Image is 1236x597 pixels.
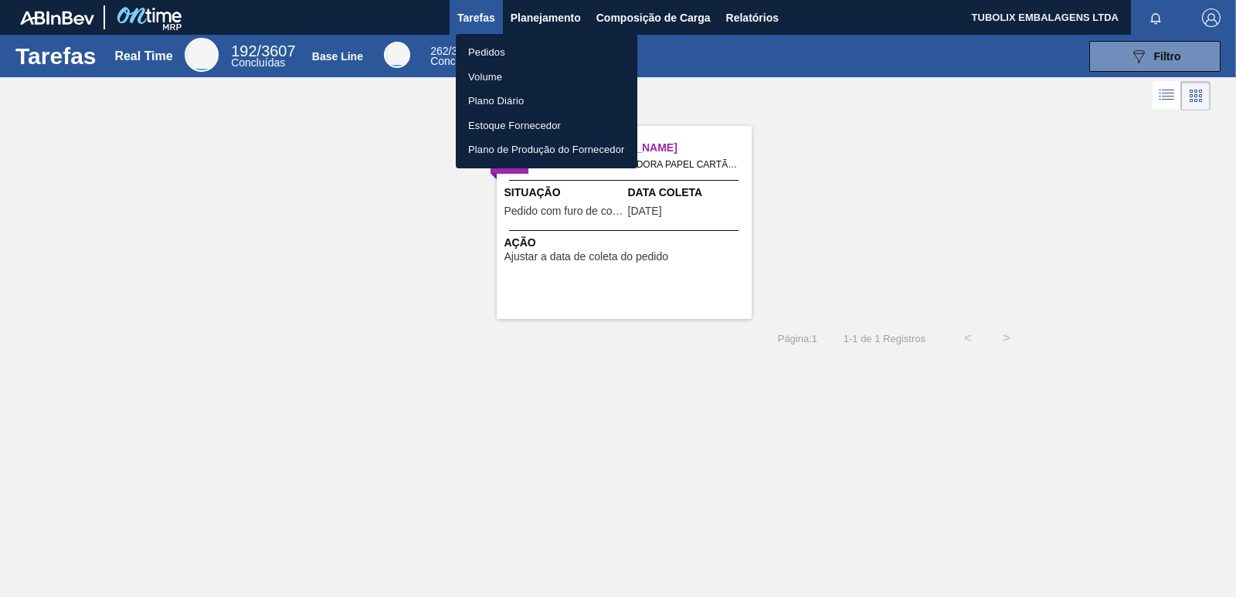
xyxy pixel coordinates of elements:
a: Estoque Fornecedor [456,114,637,138]
a: Plano Diário [456,89,637,114]
a: Pedidos [456,40,637,65]
a: Plano de Produção do Fornecedor [456,137,637,162]
a: Volume [456,65,637,90]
